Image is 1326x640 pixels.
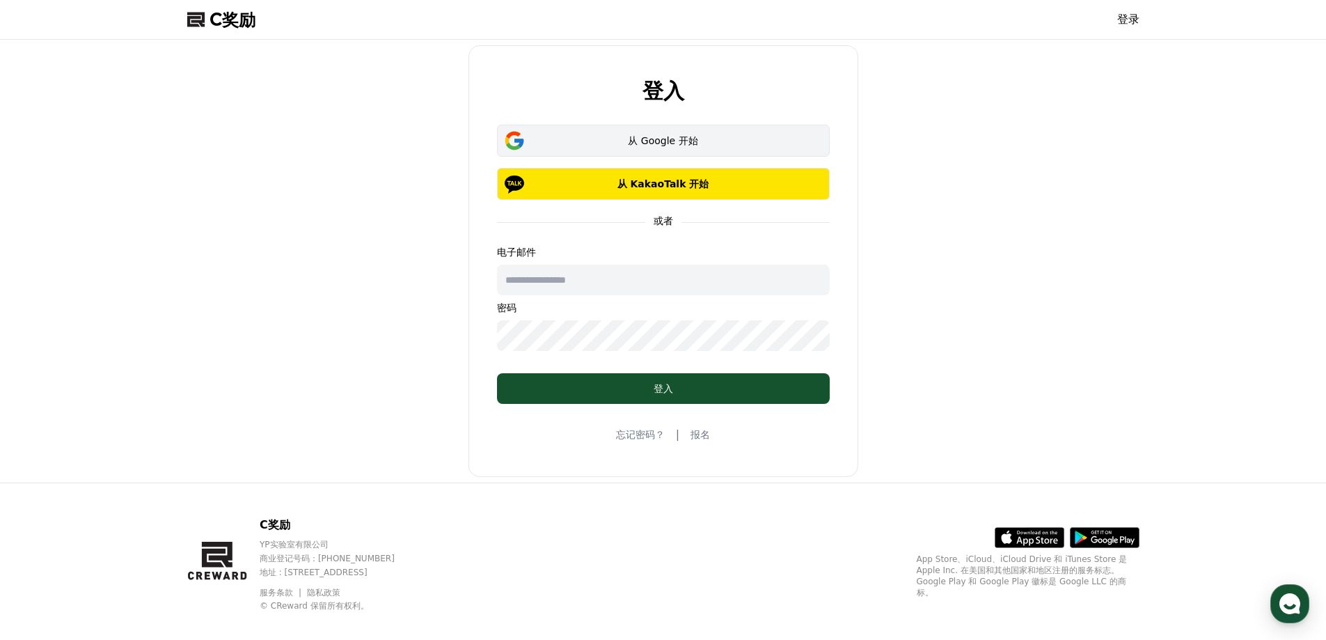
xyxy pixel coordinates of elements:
[260,601,369,611] font: © CReward 保留所有权利。
[307,588,340,598] a: 隐私政策
[210,10,255,29] font: C奖励
[187,8,255,31] a: C奖励
[690,428,710,442] a: 报名
[917,554,1128,598] font: App Store、iCloud、iCloud Drive 和 iTunes Store 是 Apple Inc. 在美国和其他国家和地区注册的服务标志。Google Play 和 Google...
[260,568,368,577] font: 地址 : [STREET_ADDRESS]
[690,429,710,440] font: 报名
[676,428,679,441] font: |
[260,554,395,563] font: 商业登记号码：[PHONE_NUMBER]
[260,518,290,531] font: C奖励
[497,168,830,200] button: 从 KakaoTalk 开始
[35,462,60,474] span: Home
[1117,11,1139,28] a: 登录
[180,442,267,476] a: Settings
[654,383,673,394] font: 登入
[497,247,536,258] font: 电子邮件
[654,215,673,226] font: 或者
[617,178,709,189] font: 从 KakaoTalk 开始
[628,135,697,146] font: 从 Google 开始
[116,463,157,474] span: Messages
[92,442,180,476] a: Messages
[497,302,516,313] font: 密码
[260,588,303,598] a: 服务条款
[260,540,329,549] font: YP实验室有限公司
[1117,13,1139,26] font: 登录
[260,588,293,598] font: 服务条款
[616,429,665,440] font: 忘记密码？
[4,442,92,476] a: Home
[206,462,240,474] span: Settings
[497,125,830,157] button: 从 Google 开始
[642,79,684,103] font: 登入
[497,373,830,404] button: 登入
[616,428,665,442] a: 忘记密码？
